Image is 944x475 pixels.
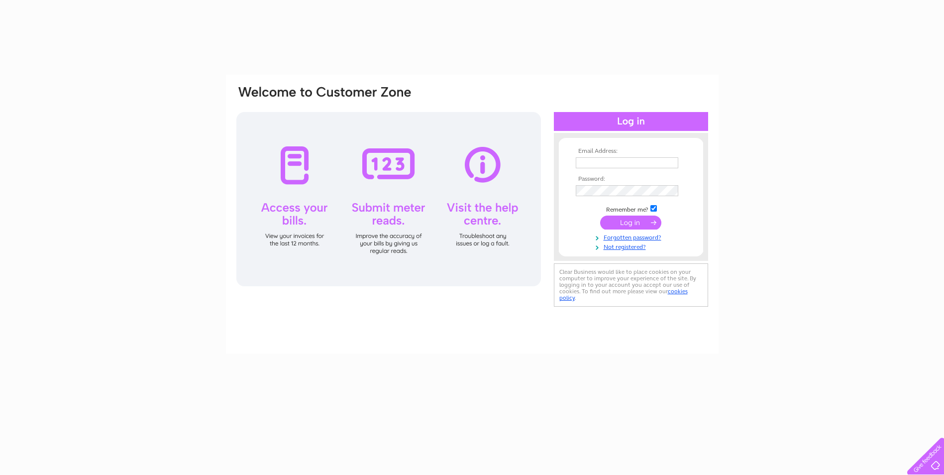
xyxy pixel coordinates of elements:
[573,176,689,183] th: Password:
[600,216,661,230] input: Submit
[559,288,688,301] a: cookies policy
[573,148,689,155] th: Email Address:
[576,232,689,241] a: Forgotten password?
[554,263,708,307] div: Clear Business would like to place cookies on your computer to improve your experience of the sit...
[573,204,689,214] td: Remember me?
[576,241,689,251] a: Not registered?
